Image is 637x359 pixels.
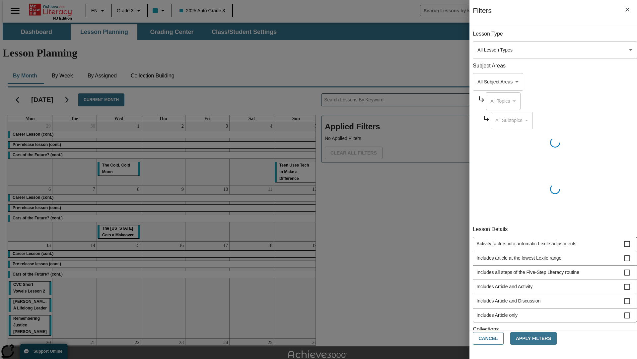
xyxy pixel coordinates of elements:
div: Select a Subject Area [473,73,523,91]
div: Includes article at the lowest Lexile range [473,251,637,266]
span: Includes Article only [476,312,624,319]
ul: Lesson Details [473,237,637,322]
span: Includes Article and Discussion [476,298,624,304]
p: Lesson Details [473,226,637,233]
p: Lesson Type [473,30,637,38]
span: Activity factors into automatic Lexile adjustments [476,240,624,247]
button: Close Filters side menu [620,3,634,17]
button: Cancel [473,332,503,345]
h1: Filters [473,7,492,25]
button: Apply Filters [510,332,557,345]
div: Activity factors into automatic Lexile adjustments [473,237,637,251]
span: Includes article at the lowest Lexile range [476,255,624,262]
div: Includes Article and Activity [473,280,637,294]
div: Select a Subject Area [491,112,533,129]
div: Includes Article and Discussion [473,294,637,308]
div: Includes Article only [473,308,637,323]
p: Subject Areas [473,62,637,70]
p: Collections [473,326,637,333]
span: Includes Article and Activity [476,283,624,290]
span: Includes all steps of the Five-Step Literacy routine [476,269,624,276]
div: Select a lesson type [473,41,637,59]
div: Select a Subject Area [486,92,521,110]
div: Includes all steps of the Five-Step Literacy routine [473,266,637,280]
